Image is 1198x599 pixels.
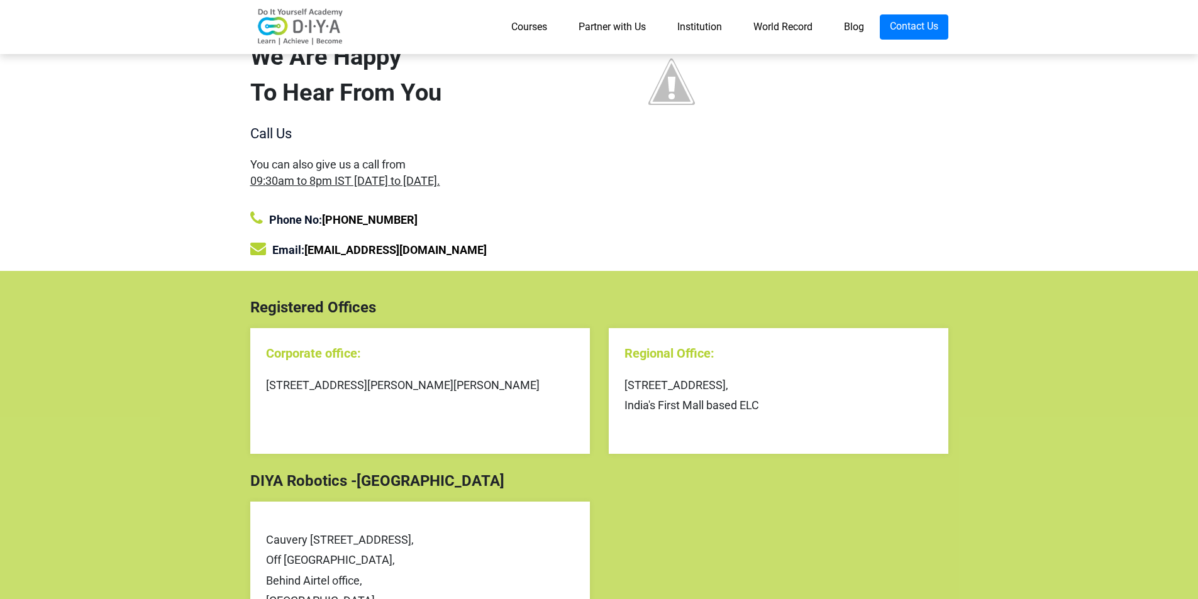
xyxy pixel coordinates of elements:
[250,241,590,258] div: Email:
[624,375,933,416] div: [STREET_ADDRESS], India's First Mall based ELC
[250,174,440,187] span: 09:30am to 8pm IST [DATE] to [DATE].
[609,19,735,145] img: contact%2Bus%2Bimage.jpg
[563,14,662,40] a: Partner with Us
[266,344,574,363] div: Corporate office:
[304,243,487,256] a: [EMAIL_ADDRESS][DOMAIN_NAME]
[250,39,590,111] div: We Are Happy To Hear From You
[828,14,880,40] a: Blog
[241,470,958,492] div: DIYA Robotics -[GEOGRAPHIC_DATA]
[250,8,351,46] img: logo-v2.png
[662,14,738,40] a: Institution
[250,211,590,228] div: Phone No:
[496,14,563,40] a: Courses
[322,213,418,226] a: [PHONE_NUMBER]
[250,123,590,144] div: Call Us
[250,157,590,188] div: You can also give us a call from
[241,296,958,319] div: Registered Offices
[880,14,948,40] a: Contact Us
[266,375,574,395] div: [STREET_ADDRESS][PERSON_NAME][PERSON_NAME]
[624,344,933,363] div: Regional Office:
[738,14,828,40] a: World Record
